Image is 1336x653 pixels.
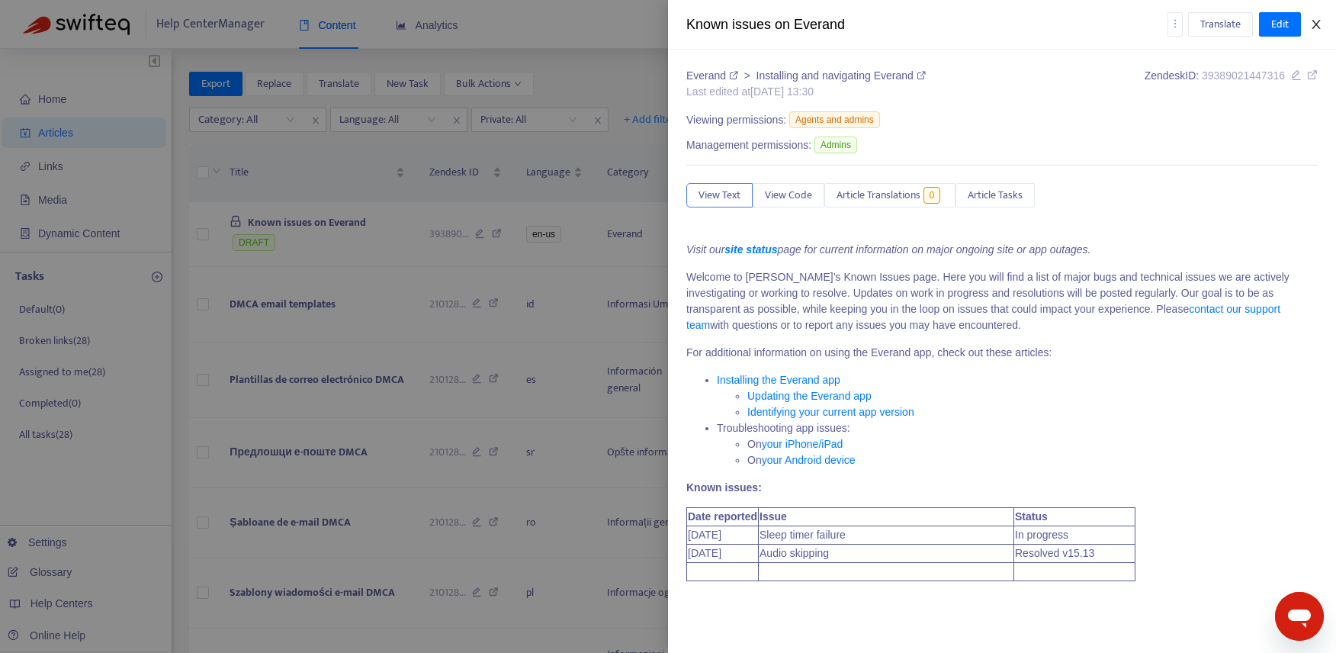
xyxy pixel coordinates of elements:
a: your Android device [762,454,856,466]
a: Updating the Everand app [747,390,872,402]
button: more [1167,12,1183,37]
td: Sleep timer failure [759,526,1014,545]
td: Resolved v15.13 [1014,545,1135,563]
p: Welcome to [PERSON_NAME]’s Known Issues page. Here you will find a list of major bugs and technic... [686,269,1318,333]
button: Article Tasks [955,183,1035,207]
iframe: Button to launch messaging window [1275,592,1324,641]
button: View Code [753,183,824,207]
p: For additional information on using the Everand app, check out these articles: [686,345,1318,361]
button: Translate [1188,12,1253,37]
th: Date reported [687,508,759,526]
span: Viewing permissions: [686,112,786,128]
span: 0 [923,187,941,204]
span: Edit [1271,16,1289,33]
strong: Known issues: [686,481,762,494]
th: Issue [759,508,1014,526]
span: View Text [699,187,740,204]
a: your iPhone/iPad [762,438,843,450]
td: [DATE] [687,526,759,545]
button: Article Translations0 [824,183,955,207]
a: site status [724,243,777,256]
span: Article Translations [837,187,920,204]
a: Identifying your current app version [747,406,914,418]
span: Management permissions: [686,137,811,153]
span: Admins [814,137,857,153]
span: more [1170,18,1180,29]
button: Close [1305,18,1327,32]
span: close [1310,18,1322,31]
div: > [686,68,926,84]
button: Edit [1259,12,1301,37]
a: Installing and navigating Everand [756,69,926,82]
div: Last edited at [DATE] 13:30 [686,84,926,100]
span: Agents and admins [789,111,880,128]
li: Troubleshooting app issues: [717,420,1318,468]
th: Status [1014,508,1135,526]
span: Translate [1200,16,1241,33]
span: 39389021447316 [1202,69,1285,82]
td: Audio skipping [759,545,1014,563]
i: Visit our page for current information on major ongoing site or app outages. [686,243,1091,256]
li: On [747,452,1318,468]
div: Known issues on Everand [686,14,1167,35]
li: On [747,436,1318,452]
a: Installing the Everand app [717,374,840,386]
td: [DATE] [687,545,759,563]
td: In progress [1014,526,1135,545]
a: Everand [686,69,741,82]
span: View Code [765,187,812,204]
span: Article Tasks [968,187,1023,204]
div: Zendesk ID: [1145,68,1318,100]
button: View Text [686,183,753,207]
